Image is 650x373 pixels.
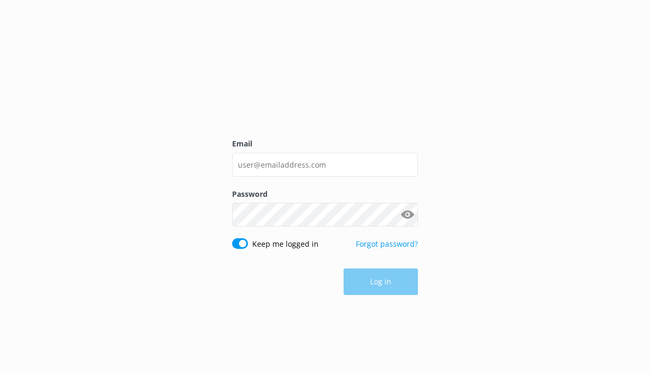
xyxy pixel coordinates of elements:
label: Email [232,138,418,150]
label: Keep me logged in [252,238,319,250]
label: Password [232,188,418,200]
button: Show password [397,204,418,225]
input: user@emailaddress.com [232,153,418,177]
a: Forgot password? [356,239,418,249]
